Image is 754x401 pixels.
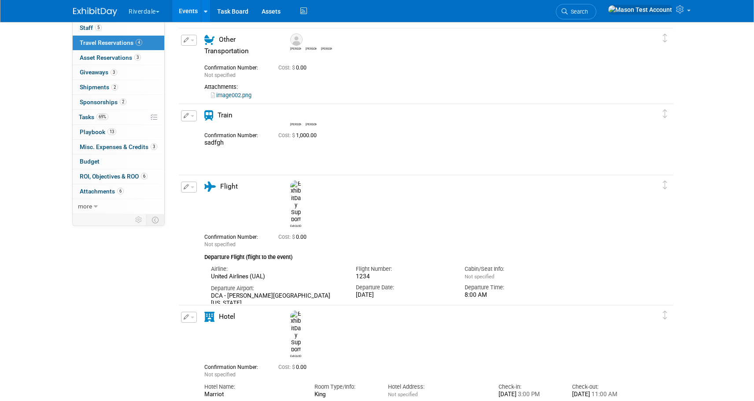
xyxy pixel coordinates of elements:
span: Search [568,8,588,15]
span: Cost: $ [278,65,296,71]
span: sadfgh [204,139,224,146]
span: 4 [136,39,142,46]
span: Attachments [80,188,124,195]
i: Hotel [204,312,214,322]
span: Misc. Expenses & Credits [80,143,157,150]
span: 69% [96,113,108,120]
span: 6 [141,173,148,179]
span: 5 [95,24,102,31]
div: John doe [290,121,301,126]
a: image002.png [211,92,251,98]
span: Not specified [388,391,418,397]
span: Tasks [79,113,108,120]
span: 3 [111,69,117,76]
span: Flight [220,182,238,190]
span: Asset Reservations [80,54,141,61]
div: John doe [288,109,303,126]
div: Departure Airport: [211,284,343,292]
div: Check-out: [572,383,632,391]
a: more [73,199,164,214]
div: [DATE] [572,391,632,398]
img: Mason Test Account [608,5,673,15]
span: 3 [134,54,141,61]
i: Other Transportation [204,35,214,45]
i: Click and drag to move item [663,311,667,320]
a: Sponsorships2 [73,95,164,109]
img: Martha Smith [306,109,318,121]
span: Train [218,111,233,119]
span: Cost: $ [278,364,296,370]
a: Search [556,4,596,19]
div: Marriot [204,391,301,398]
div: Airline: [211,265,343,273]
div: DCA - [PERSON_NAME][GEOGRAPHIC_DATA][US_STATE] [211,292,343,307]
a: Travel Reservations4 [73,36,164,50]
div: Departure Flight (flight to the event) [204,248,632,262]
span: Not specified [465,273,494,280]
div: Hotel Name: [204,383,301,391]
img: Jim Coleman [290,33,303,46]
i: Flight [204,182,216,192]
div: Martha Smith [306,121,317,126]
div: ExhibitDay Support [290,223,301,228]
span: Other Transportation [204,36,249,55]
div: Luke Baker [306,46,317,51]
div: Confirmation Number: [204,231,265,241]
img: John doe [290,109,303,121]
span: 11:00 AM [590,391,617,397]
div: Mason Test Account [319,33,334,51]
div: Confirmation Number: [204,361,265,371]
span: 6 [117,188,124,194]
div: Departure Date: [356,284,451,292]
span: Not specified [204,241,236,248]
a: Budget [73,154,164,169]
i: Click and drag to move item [663,109,667,118]
span: ROI, Objectives & ROO [80,173,148,180]
div: [DATE] [499,391,559,398]
span: 0.00 [278,364,310,370]
div: ExhibitDay Support [288,180,303,228]
span: more [78,203,92,210]
div: Jim Coleman [290,46,301,51]
a: Playbook13 [73,125,164,139]
div: Cabin/Seat Info: [465,265,560,273]
div: United Airlines (UAL) [211,273,343,281]
span: 0.00 [278,234,310,240]
span: Cost: $ [278,132,296,139]
div: Departure Time: [465,284,560,292]
a: Asset Reservations3 [73,51,164,65]
div: Attachments: [204,84,632,91]
span: Giveaways [80,69,117,76]
div: Confirmation Number: [204,130,265,139]
a: Tasks69% [73,110,164,124]
span: Not specified [204,72,236,78]
a: Shipments2 [73,80,164,95]
div: Hotel Address: [388,383,485,391]
div: [DATE] [356,292,451,299]
i: Click and drag to move item [663,181,667,190]
span: 2 [120,98,126,105]
div: Martha Smith [303,109,319,126]
a: Misc. Expenses & Credits3 [73,140,164,154]
img: Luke Baker [306,33,318,46]
span: 3 [151,143,157,150]
img: Mason Test Account [321,33,333,46]
span: 2 [111,84,118,91]
span: Cost: $ [278,234,296,240]
div: 8:00 AM [465,292,560,299]
div: Confirmation Number: [204,62,265,71]
a: ROI, Objectives & ROO6 [73,169,164,184]
div: ExhibitDay Support [290,353,301,358]
i: Train [204,110,213,120]
span: Budget [80,158,100,165]
div: ExhibitDay Support [288,310,303,358]
span: Staff [80,24,102,31]
div: Flight Number: [356,265,451,273]
td: Toggle Event Tabs [147,214,165,226]
div: Jim Coleman [288,33,303,51]
span: Not specified [204,372,236,378]
i: Click and drag to move item [663,34,667,43]
span: Sponsorships [80,98,126,106]
a: Attachments6 [73,184,164,199]
img: ExhibitDay Support [290,180,301,223]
